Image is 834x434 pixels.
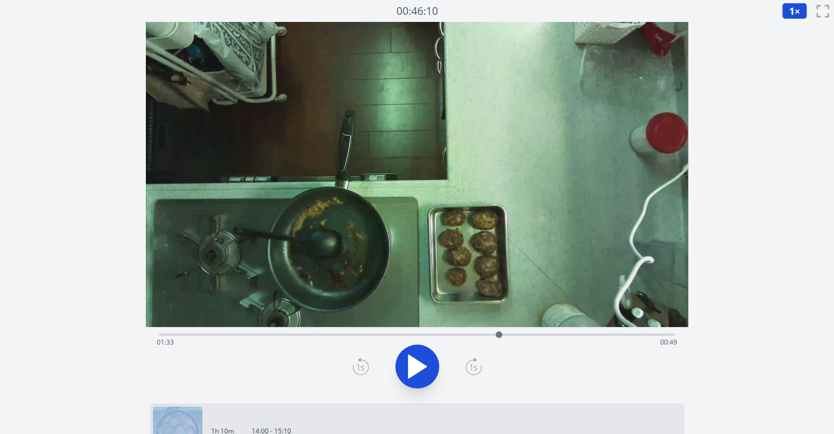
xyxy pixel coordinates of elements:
[782,3,807,19] button: 1×
[789,4,795,18] span: 1
[157,337,174,347] span: 01:33
[396,3,438,19] a: 00:46:10
[660,337,677,347] span: 00:49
